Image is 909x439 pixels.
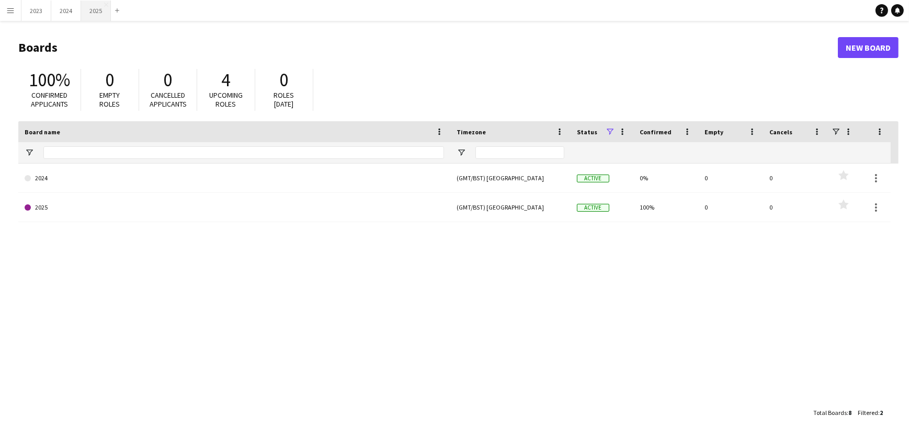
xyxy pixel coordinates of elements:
[31,90,69,109] span: Confirmed applicants
[450,193,571,222] div: (GMT/BST) [GEOGRAPHIC_DATA]
[280,68,289,91] span: 0
[769,128,792,136] span: Cancels
[150,90,187,109] span: Cancelled applicants
[705,128,723,136] span: Empty
[43,146,444,159] input: Board name Filter Input
[577,128,597,136] span: Status
[457,148,466,157] button: Open Filter Menu
[164,68,173,91] span: 0
[18,40,838,55] h1: Boards
[274,90,294,109] span: Roles [DATE]
[698,193,763,222] div: 0
[763,164,828,192] div: 0
[25,164,444,193] a: 2024
[25,193,444,222] a: 2025
[848,409,851,417] span: 8
[21,1,51,21] button: 2023
[858,409,878,417] span: Filtered
[858,402,883,423] div: :
[25,148,34,157] button: Open Filter Menu
[106,68,115,91] span: 0
[450,164,571,192] div: (GMT/BST) [GEOGRAPHIC_DATA]
[457,128,486,136] span: Timezone
[813,409,847,417] span: Total Boards
[29,68,70,91] span: 100%
[209,90,243,109] span: Upcoming roles
[222,68,231,91] span: 4
[25,128,60,136] span: Board name
[100,90,120,109] span: Empty roles
[51,1,81,21] button: 2024
[633,164,698,192] div: 0%
[880,409,883,417] span: 2
[633,193,698,222] div: 100%
[640,128,672,136] span: Confirmed
[475,146,564,159] input: Timezone Filter Input
[763,193,828,222] div: 0
[81,1,111,21] button: 2025
[813,402,851,423] div: :
[577,175,609,182] span: Active
[838,37,899,58] a: New Board
[577,204,609,212] span: Active
[698,164,763,192] div: 0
